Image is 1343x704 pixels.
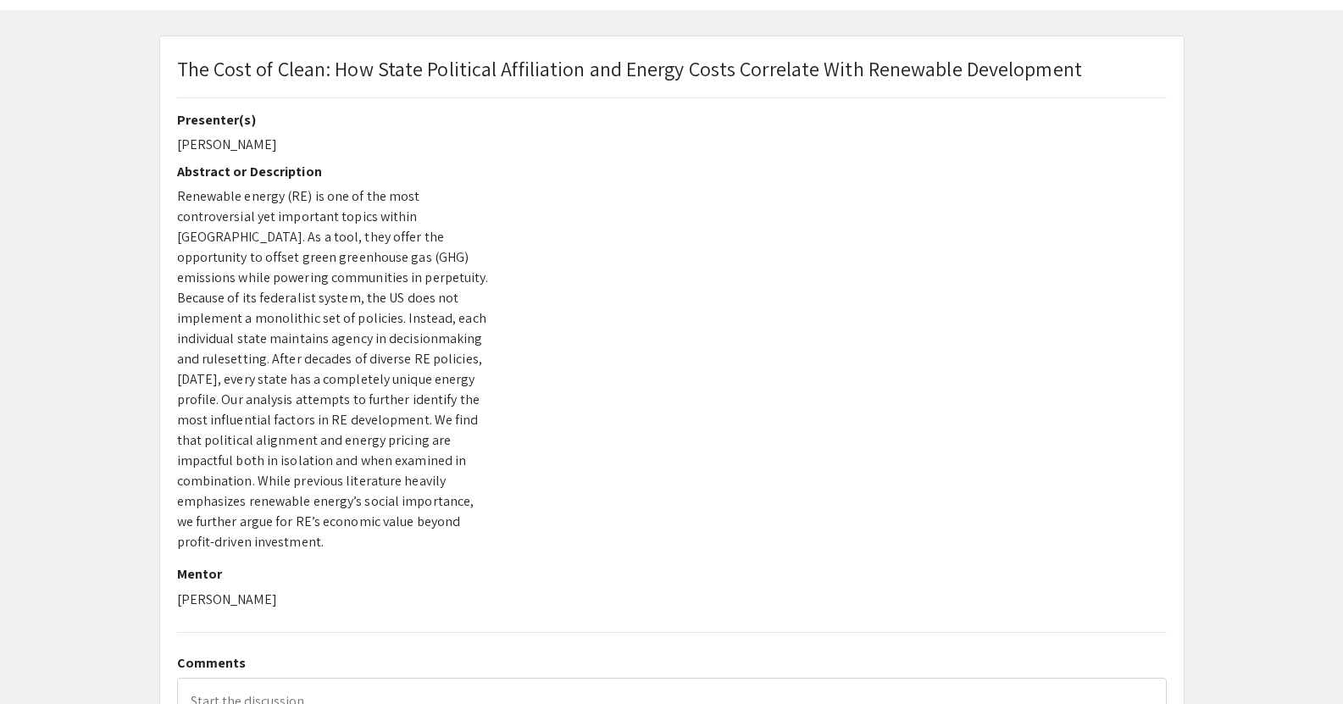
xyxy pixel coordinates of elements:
h2: Mentor [177,566,490,582]
p: [PERSON_NAME] [177,590,490,610]
span: Renewable energy (RE) is one of the most controversial yet important topics within [GEOGRAPHIC_DA... [177,187,489,551]
h2: Presenter(s) [177,112,490,128]
h2: Abstract or Description [177,164,490,180]
iframe: Chat [13,628,72,691]
iframe: The Cost of Clean (Honors Thesis Presentation) [515,112,1167,568]
p: [PERSON_NAME] [177,135,490,155]
h2: Comments [177,655,1167,671]
p: The Cost of Clean: How State Political Affiliation and Energy Costs Correlate With Renewable Deve... [177,53,1082,84]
